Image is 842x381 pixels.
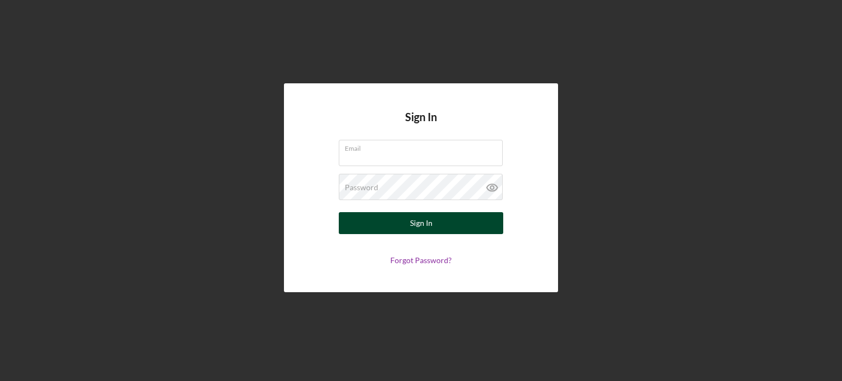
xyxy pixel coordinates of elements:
button: Sign In [339,212,503,234]
h4: Sign In [405,111,437,140]
label: Email [345,140,503,152]
a: Forgot Password? [390,255,452,265]
label: Password [345,183,378,192]
div: Sign In [410,212,433,234]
